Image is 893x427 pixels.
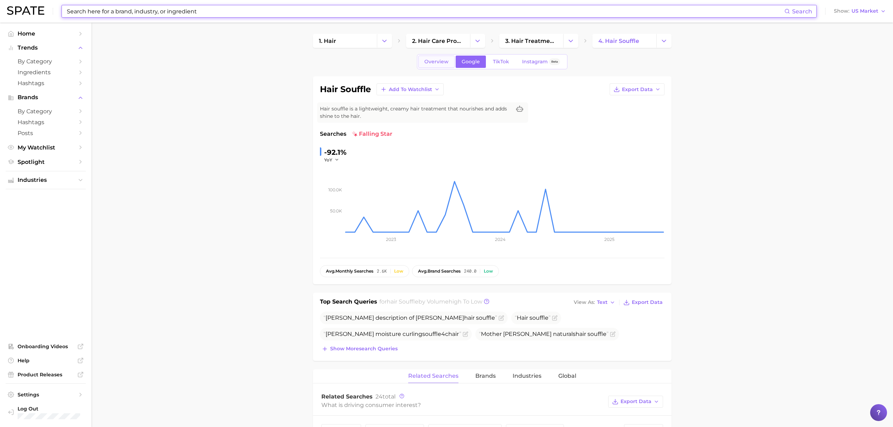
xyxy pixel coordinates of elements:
span: Show [834,9,849,13]
span: hair [464,314,475,321]
span: Export Data [622,87,653,93]
span: Mother [PERSON_NAME] naturals [479,331,609,337]
a: Onboarding Videos [6,341,86,352]
span: Show more search queries [330,346,398,352]
a: Log out. Currently logged in with e-mail hannah.kohl@croda.com. [6,403,86,421]
a: My Watchlist [6,142,86,153]
span: Overview [424,59,449,65]
span: Home [18,30,74,37]
span: 240.0 [464,269,476,274]
button: Add to Watchlist [377,83,444,95]
tspan: 50.0k [330,208,342,213]
a: Hashtags [6,78,86,89]
button: YoY [324,157,339,163]
span: 2.6k [377,269,387,274]
span: Posts [18,130,74,136]
tspan: 2025 [604,237,615,242]
span: Search [792,8,812,15]
span: Hair souffle is a lightweight, creamy hair treatment that nourishes and adds shine to the hair. [320,105,511,120]
button: View AsText [572,298,617,307]
abbr: average [418,268,428,274]
a: Home [6,28,86,39]
span: Hair [517,314,528,321]
span: YoY [324,157,332,163]
a: Overview [418,56,455,68]
span: [PERSON_NAME] moisture curling 4c [323,331,461,337]
span: brand searches [418,269,461,274]
span: Hashtags [18,80,74,87]
tspan: 100.0k [328,187,342,192]
a: TikTok [487,56,515,68]
img: falling star [352,131,358,137]
span: Onboarding Videos [18,343,74,350]
span: Industries [18,177,74,183]
button: Show moresearch queries [320,344,399,354]
button: Change Category [470,34,485,48]
span: Export Data [632,299,663,305]
button: Flag as miscategorized or irrelevant [499,315,504,321]
button: Export Data [608,396,663,408]
button: Change Category [656,34,672,48]
a: by Category [6,56,86,67]
span: hair [448,331,459,337]
button: Change Category [377,34,392,48]
div: What is driving consumer interest? [321,400,605,410]
a: Product Releases [6,369,86,380]
span: by Category [18,58,74,65]
a: 3. hair treatments [499,34,563,48]
span: Industries [513,373,541,379]
span: Beta [551,59,558,65]
span: Related Searches [408,373,458,379]
span: [PERSON_NAME] description of [PERSON_NAME] [323,314,497,321]
button: Flag as miscategorized or irrelevant [463,331,468,337]
a: Hashtags [6,117,86,128]
span: View As [574,300,595,304]
span: My Watchlist [18,144,74,151]
span: monthly searches [326,269,373,274]
button: avg.brand searches240.0Low [412,265,499,277]
a: Google [456,56,486,68]
span: souffle [476,314,495,321]
span: Text [597,300,608,304]
span: 3. hair treatments [505,38,557,44]
span: Related Searches [321,393,373,400]
span: by Category [18,108,74,115]
span: US Market [852,9,878,13]
span: Spotlight [18,159,74,165]
span: Help [18,357,74,364]
span: Searches [320,130,346,138]
span: 4. hair souffle [598,38,639,44]
span: Export Data [621,399,651,404]
button: Trends [6,43,86,53]
a: Posts [6,128,86,139]
span: Product Releases [18,371,74,378]
a: 1. hair [313,34,377,48]
button: avg.monthly searches2.6kLow [320,265,409,277]
a: Settings [6,389,86,400]
a: 2. hair care products [406,34,470,48]
span: Brands [18,94,74,101]
span: TikTok [493,59,509,65]
a: Ingredients [6,67,86,78]
span: hair souffle [387,298,418,305]
div: Low [394,269,403,274]
span: 24 [375,393,383,400]
button: Flag as miscategorized or irrelevant [552,315,558,321]
span: souffle [587,331,606,337]
button: ShowUS Market [832,7,888,16]
span: souffle [422,331,441,337]
a: InstagramBeta [516,56,566,68]
span: Settings [18,391,74,398]
a: 4. hair souffle [592,34,656,48]
span: souffle [529,314,548,321]
input: Search here for a brand, industry, or ingredient [66,5,784,17]
span: 1. hair [319,38,336,44]
div: -92.1% [324,147,347,158]
span: Hashtags [18,119,74,126]
h1: hair souffle [320,85,371,94]
span: falling star [352,130,392,138]
button: Change Category [563,34,578,48]
a: by Category [6,106,86,117]
span: Ingredients [18,69,74,76]
span: 2. hair care products [412,38,464,44]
